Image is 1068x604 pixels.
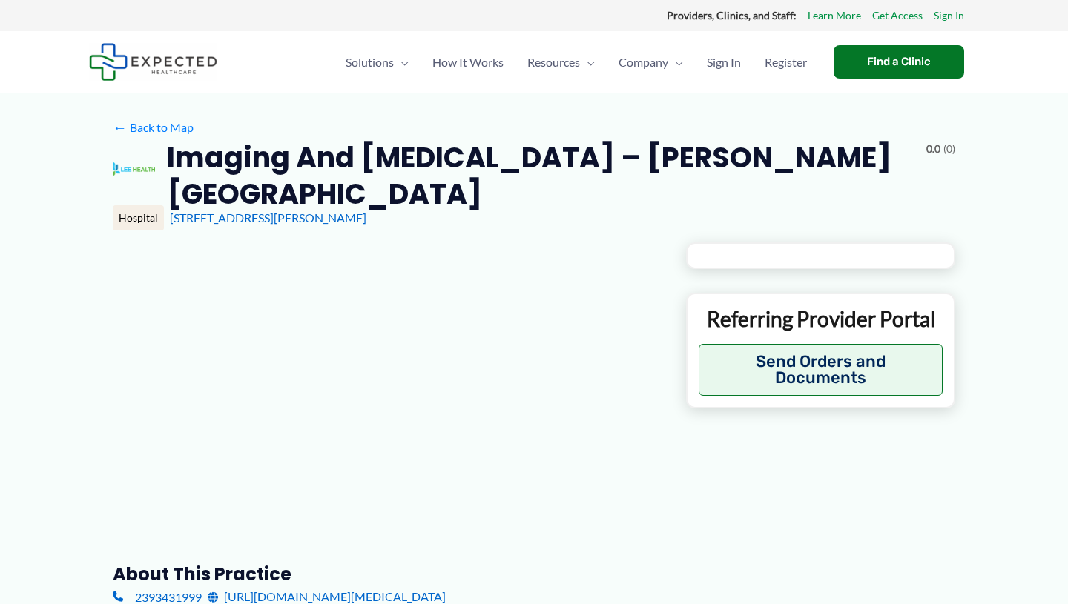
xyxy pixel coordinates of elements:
[808,6,861,25] a: Learn More
[421,36,515,88] a: How It Works
[334,36,819,88] nav: Primary Site Navigation
[699,344,943,396] button: Send Orders and Documents
[334,36,421,88] a: SolutionsMenu Toggle
[113,562,662,585] h3: About this practice
[394,36,409,88] span: Menu Toggle
[765,36,807,88] span: Register
[607,36,695,88] a: CompanyMenu Toggle
[926,139,940,159] span: 0.0
[695,36,753,88] a: Sign In
[167,139,914,213] h2: Imaging and [MEDICAL_DATA] – [PERSON_NAME][GEOGRAPHIC_DATA]
[515,36,607,88] a: ResourcesMenu Toggle
[113,116,194,139] a: ←Back to Map
[580,36,595,88] span: Menu Toggle
[170,210,366,225] a: [STREET_ADDRESS][PERSON_NAME]
[432,36,504,88] span: How It Works
[934,6,964,25] a: Sign In
[834,45,964,79] a: Find a Clinic
[872,6,923,25] a: Get Access
[668,36,683,88] span: Menu Toggle
[753,36,819,88] a: Register
[707,36,741,88] span: Sign In
[943,139,955,159] span: (0)
[667,9,797,21] strong: Providers, Clinics, and Staff:
[699,305,943,332] p: Referring Provider Portal
[113,205,164,230] div: Hospital
[113,120,127,134] span: ←
[89,43,217,81] img: Expected Healthcare Logo - side, dark font, small
[527,36,580,88] span: Resources
[619,36,668,88] span: Company
[346,36,394,88] span: Solutions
